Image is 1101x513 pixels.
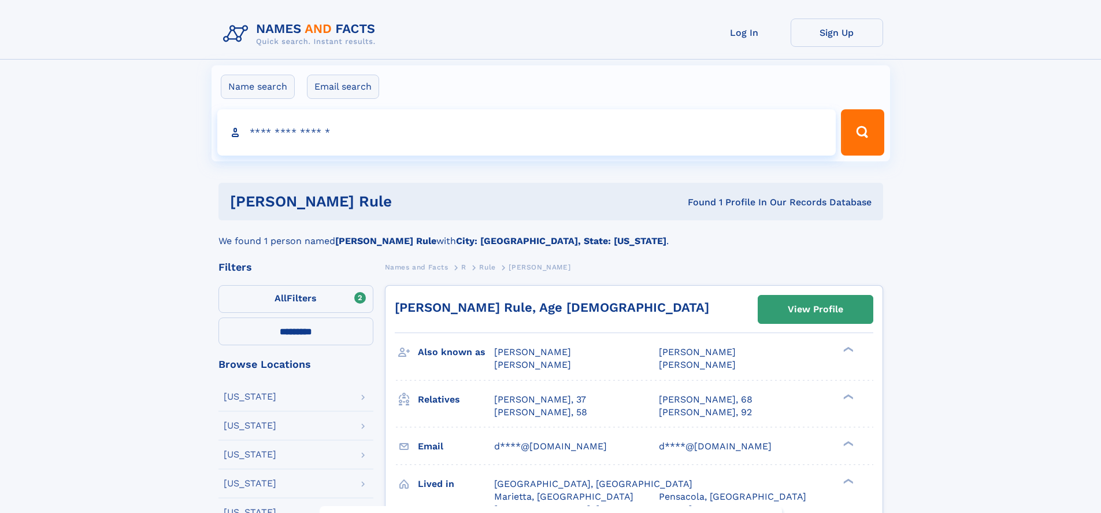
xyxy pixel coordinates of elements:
span: All [275,293,287,304]
label: Email search [307,75,379,99]
h3: Also known as [418,342,494,362]
button: Search Button [841,109,884,156]
input: search input [217,109,836,156]
img: Logo Names and Facts [218,19,385,50]
div: Found 1 Profile In Our Records Database [540,196,872,209]
span: [PERSON_NAME] [494,346,571,357]
span: [PERSON_NAME] [659,359,736,370]
span: Marietta, [GEOGRAPHIC_DATA] [494,491,633,502]
a: [PERSON_NAME], 37 [494,393,586,406]
div: [US_STATE] [224,479,276,488]
div: Filters [218,262,373,272]
div: ❯ [840,393,854,400]
span: [PERSON_NAME] [659,346,736,357]
label: Name search [221,75,295,99]
div: ❯ [840,440,854,447]
span: Pensacola, [GEOGRAPHIC_DATA] [659,491,806,502]
a: [PERSON_NAME] Rule, Age [DEMOGRAPHIC_DATA] [395,300,709,315]
b: City: [GEOGRAPHIC_DATA], State: [US_STATE] [456,235,666,246]
span: [PERSON_NAME] [509,263,570,271]
div: Browse Locations [218,359,373,370]
div: [US_STATE] [224,392,276,401]
div: [US_STATE] [224,421,276,430]
div: ❯ [840,477,854,485]
h3: Email [418,437,494,456]
span: [GEOGRAPHIC_DATA], [GEOGRAPHIC_DATA] [494,478,692,489]
b: [PERSON_NAME] Rule [335,235,436,246]
a: Rule [479,260,495,274]
a: Names and Facts [385,260,448,274]
a: R [461,260,466,274]
span: R [461,263,466,271]
a: View Profile [758,296,873,323]
a: [PERSON_NAME], 68 [659,393,752,406]
label: Filters [218,285,373,313]
h1: [PERSON_NAME] Rule [230,194,540,209]
a: Log In [698,19,791,47]
span: [PERSON_NAME] [494,359,571,370]
a: [PERSON_NAME], 92 [659,406,752,419]
div: ❯ [840,346,854,353]
a: Sign Up [791,19,883,47]
h3: Lived in [418,474,494,494]
span: Rule [479,263,495,271]
div: View Profile [788,296,843,323]
div: [US_STATE] [224,450,276,459]
h3: Relatives [418,390,494,409]
a: [PERSON_NAME], 58 [494,406,587,419]
div: We found 1 person named with . [218,220,883,248]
